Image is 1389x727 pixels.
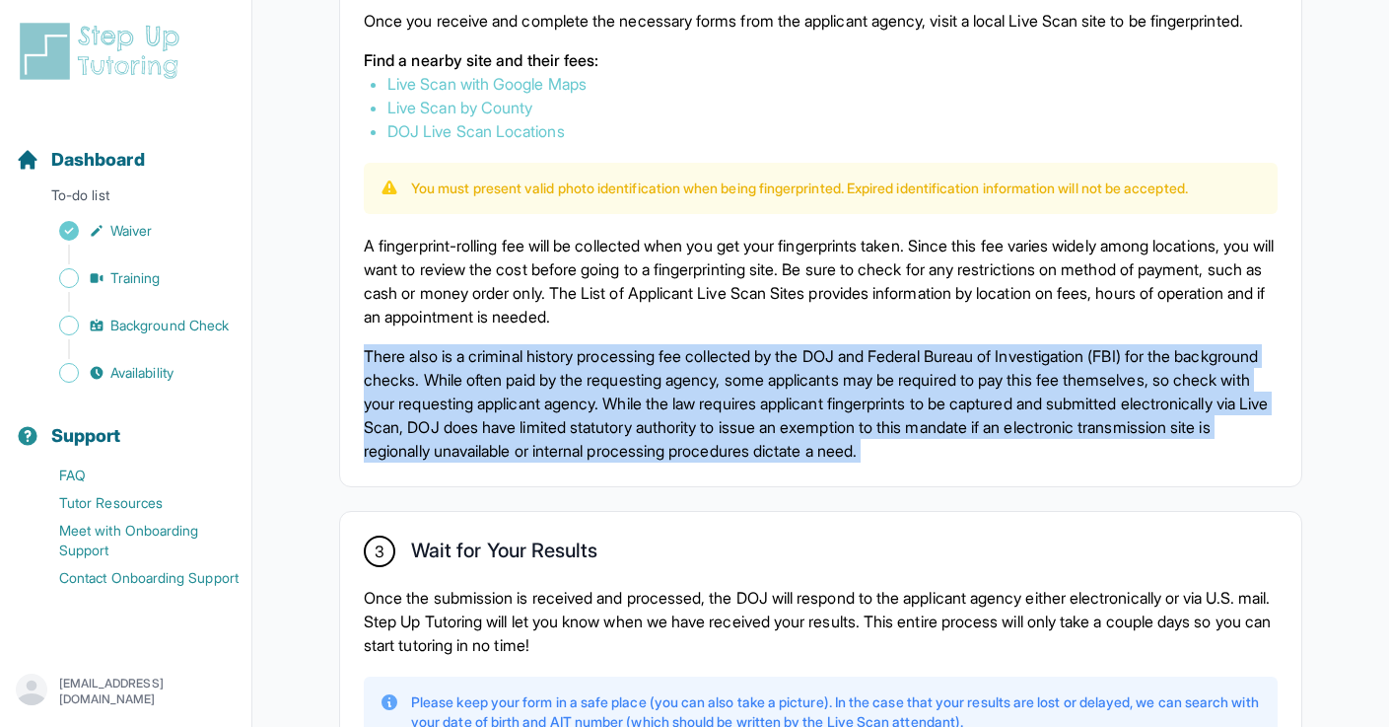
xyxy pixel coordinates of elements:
[364,586,1278,657] p: Once the submission is received and processed, the DOJ will respond to the applicant agency eithe...
[387,74,587,94] a: Live Scan with Google Maps
[16,359,251,387] a: Availability
[16,217,251,245] a: Waiver
[8,185,243,213] p: To-do list
[411,179,1188,198] p: You must present valid photo identification when being fingerprinted. Expired identification info...
[16,517,251,564] a: Meet with Onboarding Support
[16,462,251,489] a: FAQ
[16,674,236,709] button: [EMAIL_ADDRESS][DOMAIN_NAME]
[16,564,251,592] a: Contact Onboarding Support
[110,268,161,288] span: Training
[16,146,145,174] a: Dashboard
[364,234,1278,328] p: A fingerprint-rolling fee will be collected when you get your fingerprints taken. Since this fee ...
[8,114,243,182] button: Dashboard
[387,98,532,117] a: Live Scan by County
[51,422,121,450] span: Support
[8,391,243,458] button: Support
[364,48,1278,72] p: Find a nearby site and their fees:
[364,9,1278,33] p: Once you receive and complete the necessary forms from the applicant agency, visit a local Live S...
[387,121,565,141] a: DOJ Live Scan Locations
[16,264,251,292] a: Training
[411,539,597,570] h2: Wait for Your Results
[59,676,236,707] p: [EMAIL_ADDRESS][DOMAIN_NAME]
[110,316,229,335] span: Background Check
[16,489,251,517] a: Tutor Resources
[51,146,145,174] span: Dashboard
[16,20,191,83] img: logo
[110,221,152,241] span: Waiver
[375,540,384,563] span: 3
[364,344,1278,463] p: There also is a criminal history processing fee collected by the DOJ and Federal Bureau of Invest...
[16,312,251,339] a: Background Check
[110,363,174,383] span: Availability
